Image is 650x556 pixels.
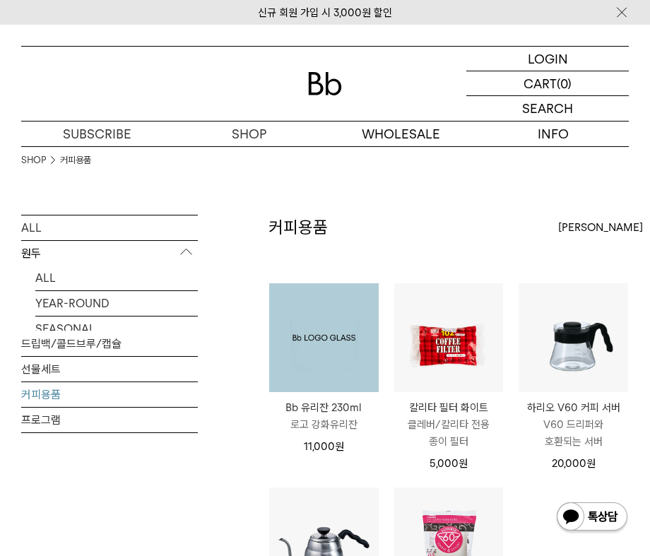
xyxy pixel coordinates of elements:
[557,71,572,95] p: (0)
[269,399,379,433] a: Bb 유리잔 230ml 로고 강화유리잔
[21,241,198,266] p: 원두
[466,71,629,96] a: CART (0)
[325,122,477,146] p: WHOLESALE
[21,122,173,146] a: SUBSCRIBE
[519,416,628,450] p: V60 드리퍼와 호환되는 서버
[430,457,468,470] span: 5,000
[21,357,198,381] a: 선물세트
[555,501,629,535] img: 카카오톡 채널 1:1 채팅 버튼
[335,440,344,453] span: 원
[173,122,325,146] a: SHOP
[21,215,198,240] a: ALL
[269,283,379,393] img: 1000000621_add2_092.png
[528,47,568,71] p: LOGIN
[269,416,379,433] p: 로고 강화유리잔
[524,71,557,95] p: CART
[522,96,573,121] p: SEARCH
[21,382,198,407] a: 커피용품
[258,6,392,19] a: 신규 회원 가입 시 3,000원 할인
[304,440,344,453] span: 11,000
[268,215,328,239] h2: 커피용품
[558,219,643,236] span: [PERSON_NAME]
[35,291,198,316] a: YEAR-ROUND
[586,457,596,470] span: 원
[308,72,342,95] img: 로고
[466,47,629,71] a: LOGIN
[519,283,628,393] img: 하리오 V60 커피 서버
[519,399,628,450] a: 하리오 V60 커피 서버 V60 드리퍼와 호환되는 서버
[552,457,596,470] span: 20,000
[394,283,504,393] img: 칼리타 필터 화이트
[60,153,91,167] a: 커피용품
[394,399,504,450] a: 칼리타 필터 화이트 클레버/칼리타 전용 종이 필터
[459,457,468,470] span: 원
[35,317,198,341] a: SEASONAL
[394,416,504,450] p: 클레버/칼리타 전용 종이 필터
[477,122,629,146] p: INFO
[519,399,628,416] p: 하리오 V60 커피 서버
[21,331,198,356] a: 드립백/콜드브루/캡슐
[394,399,504,416] p: 칼리타 필터 화이트
[35,266,198,290] a: ALL
[269,283,379,393] a: Bb 유리잔 230ml
[21,408,198,432] a: 프로그램
[21,153,46,167] a: SHOP
[269,399,379,416] p: Bb 유리잔 230ml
